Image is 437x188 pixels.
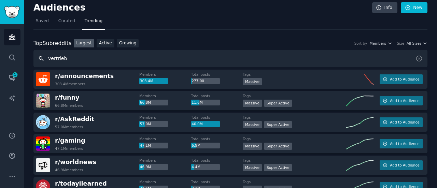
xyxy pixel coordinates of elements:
[85,18,102,24] span: Trending
[55,82,85,86] div: 303.4M members
[33,50,427,67] input: Search name, description, topic
[36,93,50,108] img: funny
[55,116,94,122] span: r/ AskReddit
[55,137,85,144] span: r/ gaming
[33,39,71,48] div: Top Subreddits
[264,100,292,107] div: Super Active
[264,164,292,171] div: Super Active
[55,73,114,79] span: r/ announcements
[191,136,243,141] dt: Total posts
[380,74,423,84] button: Add to Audience
[36,115,50,129] img: AskReddit
[82,16,105,30] a: Trending
[243,115,346,120] dt: Tags
[33,2,372,13] h2: Audiences
[12,72,18,77] span: 1
[55,103,83,108] div: 66.8M members
[407,41,421,46] span: All Sizes
[354,41,367,46] div: Sort by
[397,41,405,46] div: Size
[55,159,96,165] span: r/ worldnews
[191,121,220,127] div: 40.0M
[390,120,419,125] span: Add to Audience
[407,41,427,46] button: All Sizes
[369,41,386,46] span: Members
[390,141,419,146] span: Add to Audience
[36,72,50,86] img: announcements
[401,2,427,14] a: New
[191,179,243,184] dt: Total posts
[380,139,423,148] button: Add to Audience
[33,16,51,30] a: Saved
[55,180,107,187] span: r/ todayilearned
[243,179,346,184] dt: Tags
[139,143,168,149] div: 47.1M
[191,78,220,84] div: 277.00
[390,98,419,103] span: Add to Audience
[55,146,83,151] div: 47.1M members
[243,78,262,85] div: Massive
[4,6,20,18] img: GummySearch logo
[56,16,77,30] a: Curated
[243,93,346,98] dt: Tags
[372,2,397,14] a: Info
[191,143,220,149] div: 6.9M
[191,115,243,120] dt: Total posts
[191,158,243,163] dt: Total posts
[139,121,168,127] div: 57.0M
[243,136,346,141] dt: Tags
[139,158,191,163] dt: Members
[243,143,262,150] div: Massive
[243,164,262,171] div: Massive
[36,18,49,24] span: Saved
[139,93,191,98] dt: Members
[264,121,292,128] div: Super Active
[36,136,50,151] img: gaming
[191,100,220,106] div: 11.6M
[243,121,262,128] div: Massive
[191,164,220,170] div: 4.4M
[380,160,423,170] button: Add to Audience
[139,136,191,141] dt: Members
[58,18,75,24] span: Curated
[380,117,423,127] button: Add to Audience
[390,163,419,168] span: Add to Audience
[139,100,168,106] div: 66.8M
[191,93,243,98] dt: Total posts
[139,115,191,120] dt: Members
[139,164,168,170] div: 46.9M
[243,158,346,163] dt: Tags
[243,100,262,107] div: Massive
[139,78,168,84] div: 303.4M
[139,179,191,184] dt: Members
[74,39,94,48] a: Largest
[369,41,392,46] button: Members
[55,168,83,172] div: 46.9M members
[117,39,139,48] a: Growing
[36,158,50,172] img: worldnews
[55,125,83,129] div: 57.0M members
[139,72,191,77] dt: Members
[264,143,292,150] div: Super Active
[191,72,243,77] dt: Total posts
[55,94,79,101] span: r/ funny
[390,77,419,82] span: Add to Audience
[97,39,114,48] a: Active
[243,72,346,77] dt: Tags
[380,96,423,105] button: Add to Audience
[4,69,20,86] a: 1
